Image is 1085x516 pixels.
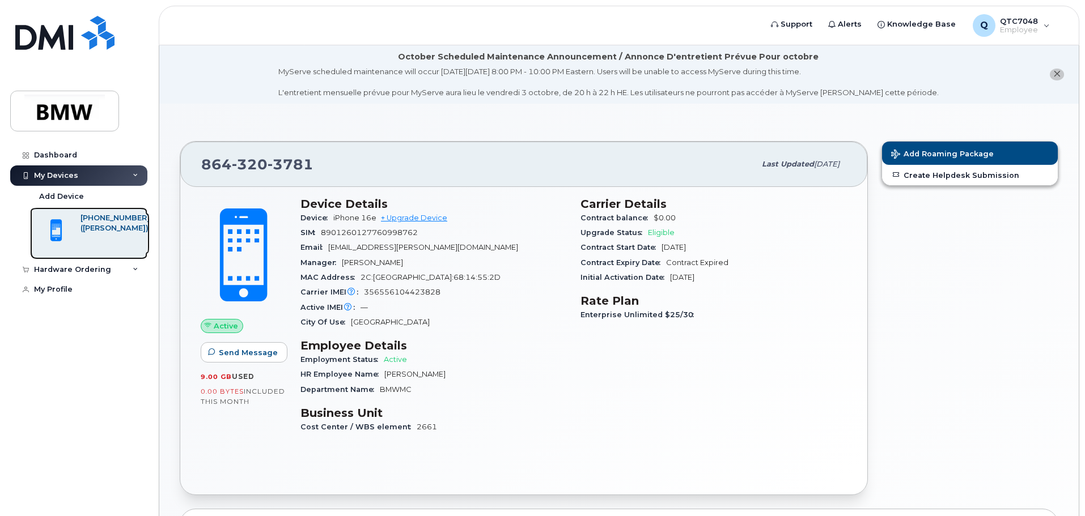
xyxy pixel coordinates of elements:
[300,355,384,364] span: Employment Status
[268,156,313,173] span: 3781
[670,273,694,282] span: [DATE]
[580,273,670,282] span: Initial Activation Date
[654,214,676,222] span: $0.00
[300,370,384,378] span: HR Employee Name
[580,310,700,319] span: Enterprise Unlimited $25/30
[417,423,437,431] span: 2661
[762,160,814,168] span: Last updated
[891,150,994,160] span: Add Roaming Package
[1050,69,1064,80] button: close notification
[384,355,407,364] span: Active
[1036,467,1076,508] iframe: Messenger Launcher
[300,214,333,222] span: Device
[333,214,376,222] span: iPhone 16e
[232,156,268,173] span: 320
[300,243,328,251] span: Email
[278,66,939,98] div: MyServe scheduled maintenance will occur [DATE][DATE] 8:00 PM - 10:00 PM Eastern. Users will be u...
[814,160,840,168] span: [DATE]
[300,423,417,431] span: Cost Center / WBS element
[300,258,342,267] span: Manager
[321,228,418,237] span: 8901260127760998762
[580,258,666,267] span: Contract Expiry Date
[300,318,351,326] span: City Of Use
[580,197,847,211] h3: Carrier Details
[580,243,662,251] span: Contract Start Date
[662,243,686,251] span: [DATE]
[328,243,518,251] span: [EMAIL_ADDRESS][PERSON_NAME][DOMAIN_NAME]
[201,156,313,173] span: 864
[201,387,285,406] span: included this month
[300,303,361,312] span: Active IMEI
[666,258,728,267] span: Contract Expired
[300,228,321,237] span: SIM
[648,228,675,237] span: Eligible
[580,214,654,222] span: Contract balance
[300,288,364,296] span: Carrier IMEI
[201,342,287,363] button: Send Message
[381,214,447,222] a: + Upgrade Device
[300,197,567,211] h3: Device Details
[361,303,368,312] span: —
[300,273,361,282] span: MAC Address
[232,372,255,381] span: used
[580,294,847,308] h3: Rate Plan
[580,228,648,237] span: Upgrade Status
[351,318,430,326] span: [GEOGRAPHIC_DATA]
[882,142,1058,165] button: Add Roaming Package
[384,370,446,378] span: [PERSON_NAME]
[882,165,1058,185] a: Create Helpdesk Submission
[300,385,380,394] span: Department Name
[300,406,567,420] h3: Business Unit
[201,373,232,381] span: 9.00 GB
[300,339,567,352] h3: Employee Details
[214,321,238,331] span: Active
[398,51,819,63] div: October Scheduled Maintenance Announcement / Annonce D'entretient Prévue Pour octobre
[364,288,440,296] span: 356556104423828
[361,273,501,282] span: 2C:[GEOGRAPHIC_DATA]:68:14:55:2D
[342,258,403,267] span: [PERSON_NAME]
[219,347,278,358] span: Send Message
[380,385,412,394] span: BMWMC
[201,387,244,395] span: 0.00 Bytes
